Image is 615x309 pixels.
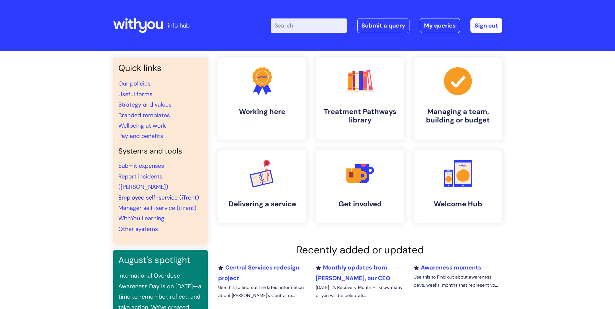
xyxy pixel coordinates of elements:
[118,132,163,140] a: Pay and benefits
[321,108,399,125] h4: Treatment Pathways library
[414,264,481,271] a: Awareness moments
[316,264,390,282] a: Monthly updates from [PERSON_NAME], our CEO
[218,150,306,223] a: Delivering a service
[118,111,170,119] a: Branded templates
[419,108,497,125] h4: Managing a team, building or budget
[118,90,152,98] a: Useful forms
[316,283,404,300] p: [DATE] It’s Recovery Month - I know many of you will be celebrati...
[118,214,164,222] a: WithYou Learning
[357,18,409,33] a: Submit a query
[118,80,150,87] a: Our policies
[218,58,306,140] a: Working here
[118,194,199,201] a: Employee self-service (iTrent)
[316,58,404,140] a: Treatment Pathways library
[218,244,502,256] h2: Recently added or updated
[118,122,166,130] a: Wellbeing at work
[316,150,404,223] a: Get involved
[271,18,502,33] div: | -
[118,204,196,212] a: Manager self-service (iTrent)
[419,200,497,208] h4: Welcome Hub
[414,58,502,140] a: Managing a team, building or budget
[218,264,299,282] a: Central Services redesign project
[271,18,347,33] input: Search
[321,200,399,208] h4: Get involved
[414,150,502,223] a: Welcome Hub
[414,273,502,289] p: Use this to Find out about awareness days, weeks, months that represent yo...
[118,63,203,73] h3: Quick links
[118,147,203,156] h4: Systems and tools
[118,162,164,170] a: Submit expenses
[420,18,460,33] a: My queries
[118,173,168,191] a: Report incidents ([PERSON_NAME])
[118,255,203,265] h3: August's spotlight
[168,20,190,31] p: info hub
[118,101,171,109] a: Strategy and values
[118,225,158,233] a: Other systems
[223,200,301,208] h4: Delivering a service
[218,283,306,300] p: Use this to find out the latest information about [PERSON_NAME]'s Central re...
[223,108,301,116] h4: Working here
[470,18,502,33] a: Sign out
